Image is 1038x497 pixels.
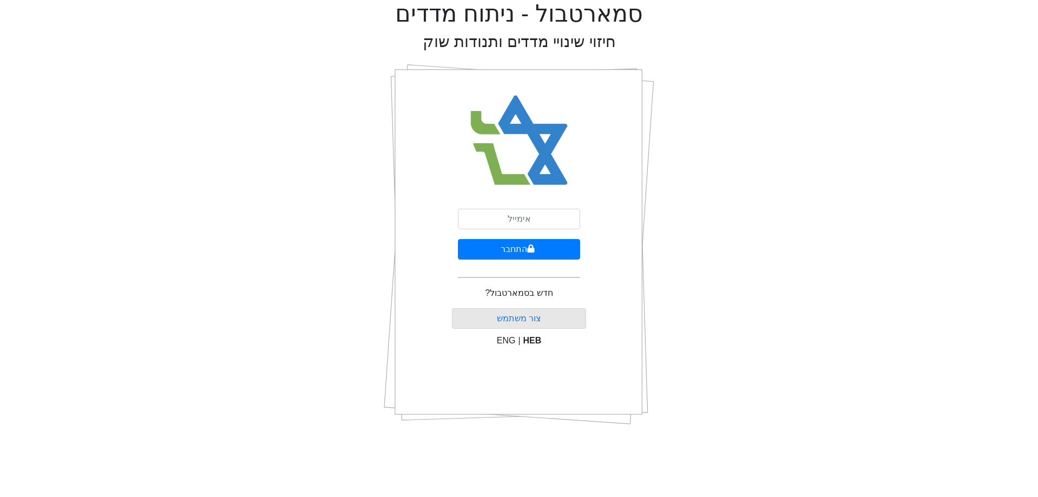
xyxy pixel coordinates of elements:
[461,81,578,200] img: Smart Bull
[452,308,587,329] button: צור משתמש
[497,336,516,345] span: ENG
[518,336,520,345] span: |
[497,314,541,323] a: צור משתמש
[458,209,580,229] input: אימייל
[423,32,616,51] h2: חיזוי שינויי מדדים ותנודות שוק
[458,239,580,260] button: התחבר
[523,336,542,345] span: HEB
[485,287,553,300] p: חדש בסמארטבול?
